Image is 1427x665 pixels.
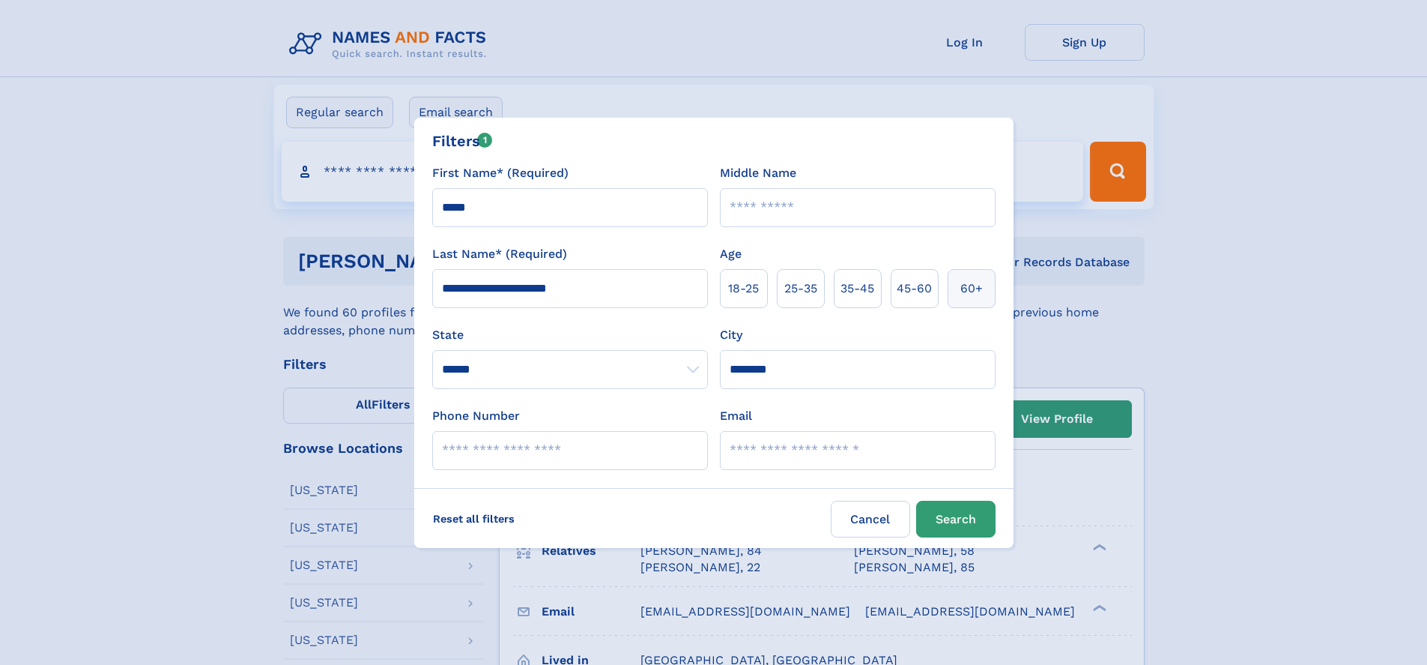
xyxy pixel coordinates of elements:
label: First Name* (Required) [432,164,569,182]
label: State [432,326,708,344]
button: Search [916,501,996,538]
span: 18‑25 [728,280,759,298]
label: Age [720,245,742,263]
label: Cancel [831,501,910,538]
label: Middle Name [720,164,796,182]
label: Reset all filters [423,501,524,537]
div: Filters [432,130,493,152]
span: 35‑45 [840,280,874,298]
label: City [720,326,742,344]
span: 25‑35 [784,280,817,298]
span: 60+ [960,280,983,298]
label: Phone Number [432,407,520,425]
label: Last Name* (Required) [432,245,567,263]
span: 45‑60 [897,280,932,298]
label: Email [720,407,752,425]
